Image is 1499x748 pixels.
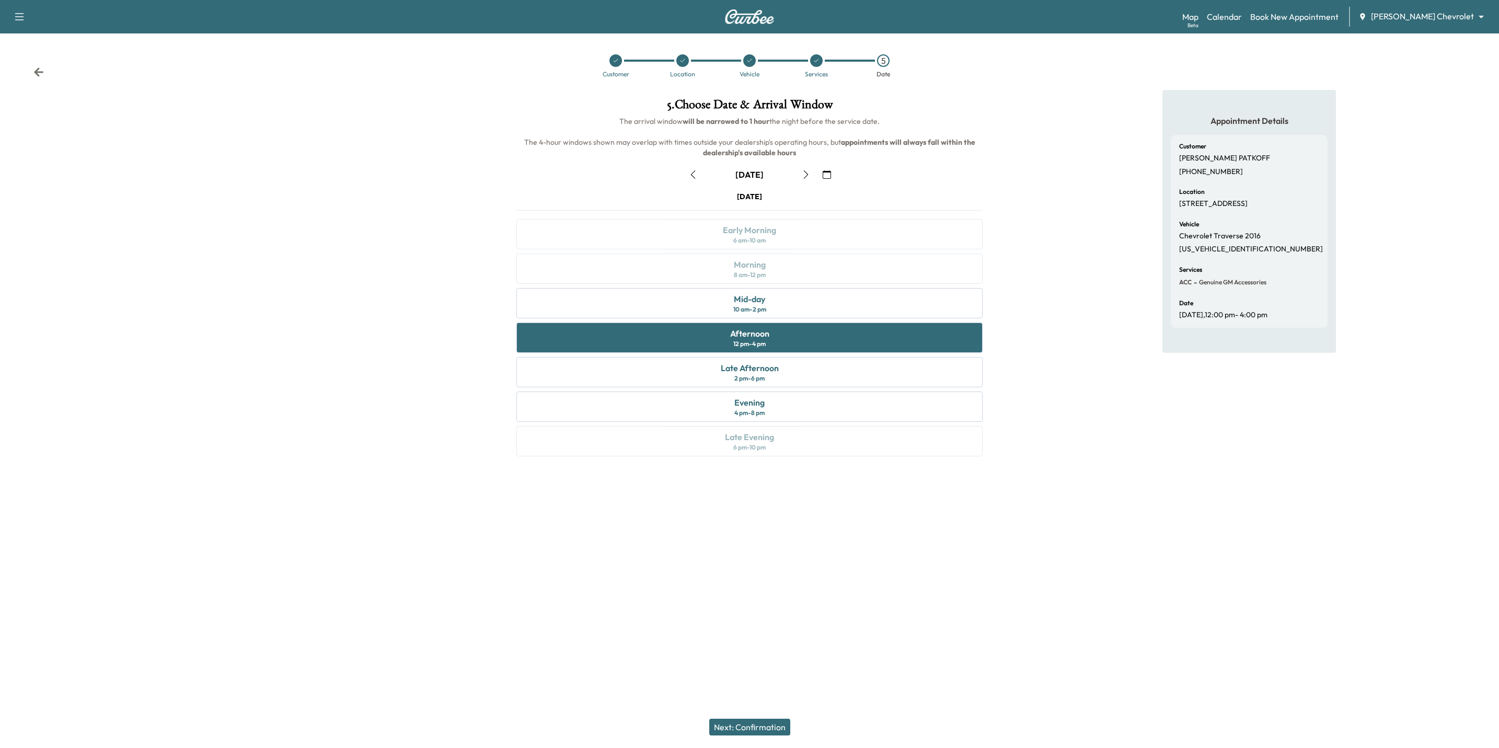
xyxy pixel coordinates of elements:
div: Beta [1187,21,1198,29]
p: [US_VEHICLE_IDENTIFICATION_NUMBER] [1179,245,1323,254]
div: 10 am - 2 pm [733,305,766,314]
h6: Services [1179,267,1202,273]
b: appointments will always fall within the dealership's available hours [703,137,977,157]
div: 2 pm - 6 pm [734,374,765,383]
div: Vehicle [740,71,759,77]
h6: Customer [1179,143,1206,149]
div: Late Afternoon [721,362,779,374]
span: The arrival window the night before the service date. The 4-hour windows shown may overlap with t... [524,117,977,157]
a: Book New Appointment [1250,10,1339,23]
p: [PERSON_NAME] PATKOFF [1179,154,1270,163]
div: Services [805,71,828,77]
b: will be narrowed to 1 hour [683,117,769,126]
p: [PHONE_NUMBER] [1179,167,1243,177]
a: Calendar [1207,10,1242,23]
h6: Vehicle [1179,221,1199,227]
div: Customer [603,71,629,77]
p: [STREET_ADDRESS] [1179,199,1248,209]
h1: 5 . Choose Date & Arrival Window [508,98,991,116]
p: [DATE] , 12:00 pm - 4:00 pm [1179,310,1267,320]
span: ACC [1179,278,1192,286]
button: Next: Confirmation [709,719,790,735]
p: Chevrolet Traverse 2016 [1179,232,1261,241]
h6: Location [1179,189,1205,195]
div: 12 pm - 4 pm [733,340,766,348]
h5: Appointment Details [1171,115,1328,126]
div: Mid-day [734,293,765,305]
div: 5 [877,54,890,67]
span: Genuine GM Accessories [1197,278,1266,286]
a: MapBeta [1182,10,1198,23]
span: - [1192,277,1197,287]
div: 4 pm - 8 pm [734,409,765,417]
img: Curbee Logo [724,9,775,24]
div: Afternoon [730,327,769,340]
div: [DATE] [735,169,764,180]
div: Evening [734,396,765,409]
div: Date [877,71,890,77]
span: [PERSON_NAME] Chevrolet [1371,10,1474,22]
div: Back [33,67,44,77]
div: [DATE] [737,191,762,202]
h6: Date [1179,300,1193,306]
div: Location [670,71,695,77]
